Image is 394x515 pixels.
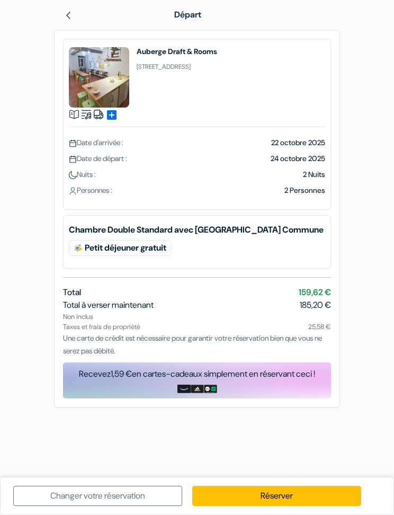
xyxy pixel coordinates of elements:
[63,312,331,332] div: Non inclus Taxes et frais de propriété
[177,385,191,393] img: amazon-card-no-text.png
[137,47,217,56] h4: Auberge Draft & Rooms
[192,486,361,506] a: Réserver
[111,368,132,379] span: 1,59 €
[81,109,92,120] img: music.svg
[300,299,331,312] span: 185,20 €
[271,138,325,147] span: 22 octobre 2025
[69,224,325,236] b: Chambre Double Standard avec [GEOGRAPHIC_DATA] Commune
[284,185,325,195] span: 2 Personnes
[137,63,191,71] small: [STREET_ADDRESS]
[13,486,182,506] a: Changer votre réservation
[69,138,123,147] span: Date d'arrivée :
[69,187,77,195] img: user_icon.svg
[69,109,79,120] img: book.svg
[69,170,96,179] span: Nuits :
[63,368,331,380] div: Recevez en cartes-cadeaux simplement en réservant ceci !
[69,185,112,195] span: Personnes :
[93,109,104,120] img: truck.svg
[105,109,118,121] span: add_box
[74,244,83,252] img: free_breakfast.svg
[271,154,325,163] span: 24 octobre 2025
[69,171,77,179] img: moon.svg
[63,299,331,312] div: Total à verser maintenant
[303,170,325,179] span: 2 Nuits
[105,108,118,119] a: add_box
[63,287,81,298] span: Total
[299,286,331,299] span: 159,62 €
[204,385,217,393] img: uber-uber-eats-card.png
[191,385,204,393] img: adidas-card.png
[69,139,77,147] img: calendar.svg
[69,155,77,163] img: calendar.svg
[63,333,322,356] span: Une carte de crédit est nécessaire pour garantir votre réservation bien que vous ne serez pas déb...
[69,154,127,163] span: Date de départ :
[64,11,73,20] img: left_arrow.svg
[174,9,201,20] span: Départ
[308,322,331,332] span: 25,58 €
[69,240,171,256] div: Petit déjeuner gratuit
